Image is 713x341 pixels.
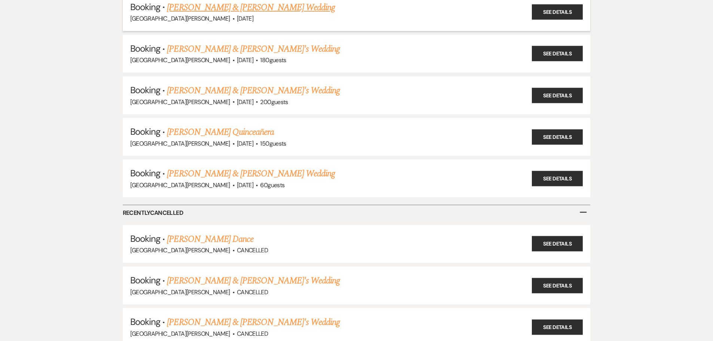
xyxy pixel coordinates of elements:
span: Booking [130,84,160,96]
span: [DATE] [237,56,253,64]
span: Booking [130,274,160,286]
span: [GEOGRAPHIC_DATA][PERSON_NAME] [130,98,230,106]
span: [DATE] [237,140,253,147]
span: [GEOGRAPHIC_DATA][PERSON_NAME] [130,288,230,296]
span: Booking [130,126,160,137]
a: See Details [532,236,583,252]
span: Cancelled [237,330,268,338]
span: [GEOGRAPHIC_DATA][PERSON_NAME] [130,181,230,189]
span: 200 guests [260,98,288,106]
span: 180 guests [260,56,286,64]
a: See Details [532,46,583,61]
a: [PERSON_NAME] Quinceañera [167,125,274,139]
h6: Recently Cancelled [123,205,591,221]
span: Cancelled [237,246,268,254]
span: [DATE] [237,181,253,189]
a: See Details [532,4,583,20]
span: Booking [130,43,160,54]
a: [PERSON_NAME] & [PERSON_NAME] Wedding [167,167,335,180]
span: [DATE] [237,15,253,22]
span: 150 guests [260,140,286,147]
span: [GEOGRAPHIC_DATA][PERSON_NAME] [130,140,230,147]
span: Cancelled [237,288,268,296]
span: Booking [130,1,160,13]
a: [PERSON_NAME] & [PERSON_NAME] Wedding [167,1,335,14]
span: [GEOGRAPHIC_DATA][PERSON_NAME] [130,56,230,64]
a: [PERSON_NAME] & [PERSON_NAME]'s Wedding [167,84,340,97]
span: Booking [130,233,160,244]
a: See Details [532,171,583,186]
span: Booking [130,316,160,328]
span: [GEOGRAPHIC_DATA][PERSON_NAME] [130,246,230,254]
a: See Details [532,88,583,103]
a: [PERSON_NAME] & [PERSON_NAME]'s Wedding [167,316,340,329]
a: See Details [532,319,583,335]
a: See Details [532,129,583,144]
a: [PERSON_NAME] & [PERSON_NAME]'s Wedding [167,274,340,287]
a: See Details [532,278,583,293]
span: 60 guests [260,181,284,189]
a: [PERSON_NAME] Dance [167,232,253,246]
span: [GEOGRAPHIC_DATA][PERSON_NAME] [130,15,230,22]
span: Booking [130,167,160,179]
span: [DATE] [237,98,253,106]
span: – [579,203,587,220]
a: [PERSON_NAME] & [PERSON_NAME]'s Wedding [167,42,340,56]
span: [GEOGRAPHIC_DATA][PERSON_NAME] [130,330,230,338]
